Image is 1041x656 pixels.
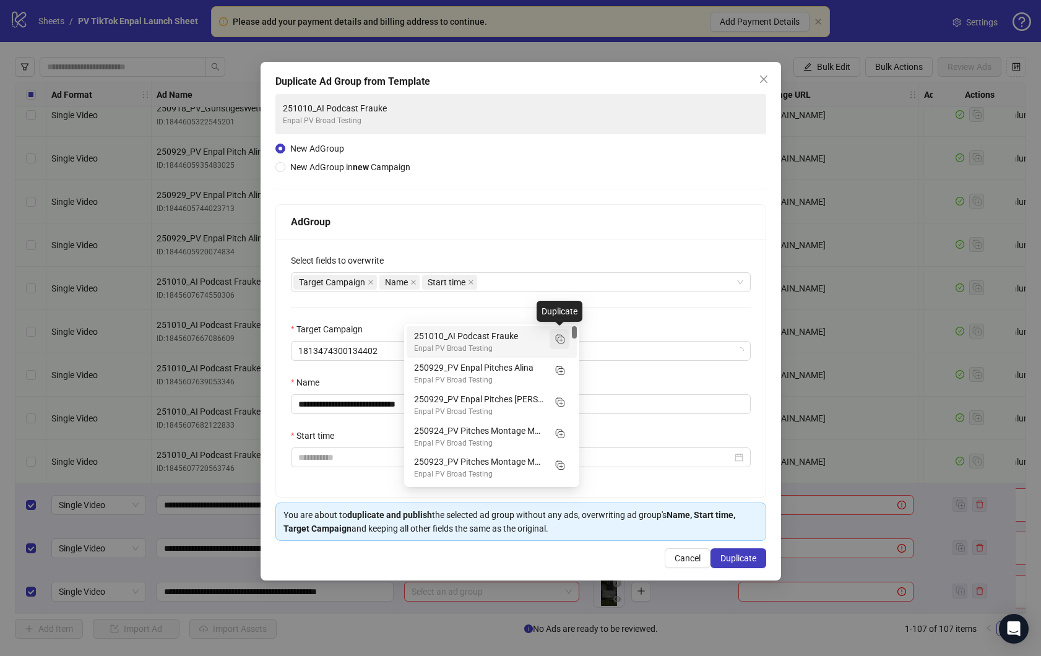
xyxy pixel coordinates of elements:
span: Start time [428,275,465,289]
div: You are about to the selected ad group without any ads, overwriting ad group's and keeping all ot... [283,508,758,535]
div: 250924_PV Pitches Montage Matthi 2 [414,424,545,438]
span: Target Campaign [293,275,377,290]
button: Close [754,69,774,89]
div: Open Intercom Messenger [999,614,1029,644]
div: Duplicate Ad Group from Template [275,74,766,89]
div: 250923_Zukünftige Solarlösung Montage [407,483,577,515]
label: Start time [291,429,342,442]
div: Enpal PV Broad Testing [414,468,545,480]
div: Enpal PV Broad Testing [414,406,545,418]
svg: Duplicate [553,459,566,471]
span: close [468,279,474,285]
span: 1813474300134402 [298,342,743,360]
label: Target Campaign [291,322,371,336]
span: New AdGroup in Campaign [290,162,410,172]
strong: new [353,162,369,172]
div: 250923_PV Pitches Montage Matthi [407,452,577,483]
label: Name [291,376,327,389]
span: Target Campaign [299,275,365,289]
div: Duplicate [537,301,582,322]
div: 251010_AI Podcast Frauke [283,101,754,115]
span: Name [385,275,408,289]
div: 250923_PV Pitches Montage Matthi [414,455,545,468]
span: Cancel [675,553,701,563]
div: 251010_AI Podcast Frauke [407,326,577,358]
div: AdGroup [291,214,751,230]
div: 250924_PV Pitches Montage Matthi 2 [407,421,577,452]
div: 250929_PV Enpal Pitches Alina [407,358,577,389]
span: close [410,279,417,285]
svg: Duplicate [553,427,566,439]
div: 250929_PV Enpal Pitches Rachel [407,389,577,421]
button: Cancel [665,548,711,568]
span: Duplicate [720,553,756,563]
strong: Name, Start time, Target Campaign [283,510,735,533]
span: Name [379,275,420,290]
svg: Duplicate [553,395,566,408]
span: close [759,74,769,84]
input: Name [291,394,751,414]
span: New AdGroup [290,144,344,153]
button: Duplicate [711,548,766,568]
div: 250929_PV Enpal Pitches [PERSON_NAME] [414,392,545,406]
span: Start time [422,275,477,290]
div: Enpal PV Broad Testing [414,438,545,449]
div: Enpal PV Broad Testing [414,343,545,355]
strong: duplicate and publish [347,510,432,520]
div: Enpal PV Broad Testing [283,115,754,127]
div: 250929_PV Enpal Pitches Alina [414,361,545,374]
span: close [368,279,374,285]
label: Select fields to overwrite [291,254,392,267]
svg: Duplicate [553,364,566,376]
input: Start time [298,451,732,464]
div: 251010_AI Podcast Frauke [414,329,545,343]
svg: Duplicate [553,332,566,345]
div: Enpal PV Broad Testing [414,374,545,386]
